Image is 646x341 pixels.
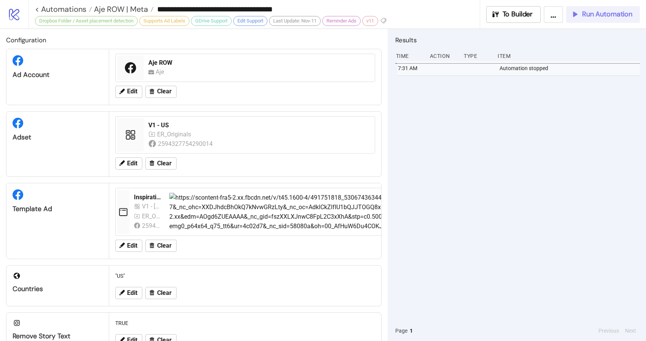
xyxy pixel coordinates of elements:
div: Template Ad [13,205,103,213]
span: To Builder [503,10,533,19]
div: Aje [156,67,167,77]
div: Type [463,49,492,63]
div: 2594327754290014 [142,221,161,231]
span: Aje ROW | Meta [92,4,148,14]
span: Clear [157,242,172,249]
button: Edit [115,240,142,252]
button: To Builder [486,6,541,23]
button: Previous [596,327,621,335]
div: 7:31 AM [397,61,426,75]
div: Remove Story Text [13,332,103,341]
span: Edit [127,242,137,249]
div: Countries [13,285,103,293]
a: < Automations [35,5,92,13]
button: Edit [115,287,142,299]
div: GDrive Support [191,16,232,26]
button: Run Automation [566,6,640,23]
div: Adset [13,133,103,142]
button: Edit [115,86,142,98]
button: ... [544,6,563,23]
span: Edit [127,160,137,167]
button: Clear [145,287,177,299]
div: Action [429,49,458,63]
div: "US" [112,269,378,283]
div: Aje ROW [148,59,370,67]
span: Edit [127,88,137,95]
div: v11 [362,16,378,26]
div: Edit Support [233,16,267,26]
span: Edit [127,290,137,296]
button: Clear [145,86,177,98]
div: V1 - [GEOGRAPHIC_DATA] [142,202,161,211]
div: Item [497,49,640,63]
span: Run Automation [582,10,632,19]
a: Aje ROW | Meta [92,5,154,13]
div: Time [395,49,424,63]
button: Clear [145,157,177,170]
div: 2594327754290014 [158,139,214,149]
div: TRUE [112,316,378,330]
div: Dropbox Folder / Asset placement detection [35,16,138,26]
button: 1 [407,327,415,335]
div: Supports Ad Labels [139,16,189,26]
div: ER_Originals [142,211,161,221]
div: Ad Account [13,70,103,79]
span: Clear [157,290,172,296]
h2: Configuration [6,35,382,45]
span: Page [395,327,407,335]
button: Clear [145,240,177,252]
div: ER_Originals [157,130,193,139]
span: Clear [157,88,172,95]
div: Reminder Ads [322,16,361,26]
div: Inspirational_BAU_NewDrop_Polished_Aje_AprilDrop3_BeholdMiniDress_Image_20250423_Automatic_ROW [134,193,163,202]
div: Last Update: Nov-11 [269,16,321,26]
button: Edit [115,157,142,170]
button: Next [623,327,638,335]
h2: Results [395,35,640,45]
span: Clear [157,160,172,167]
div: Automation stopped [499,61,642,75]
div: V1 - US [148,121,370,130]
